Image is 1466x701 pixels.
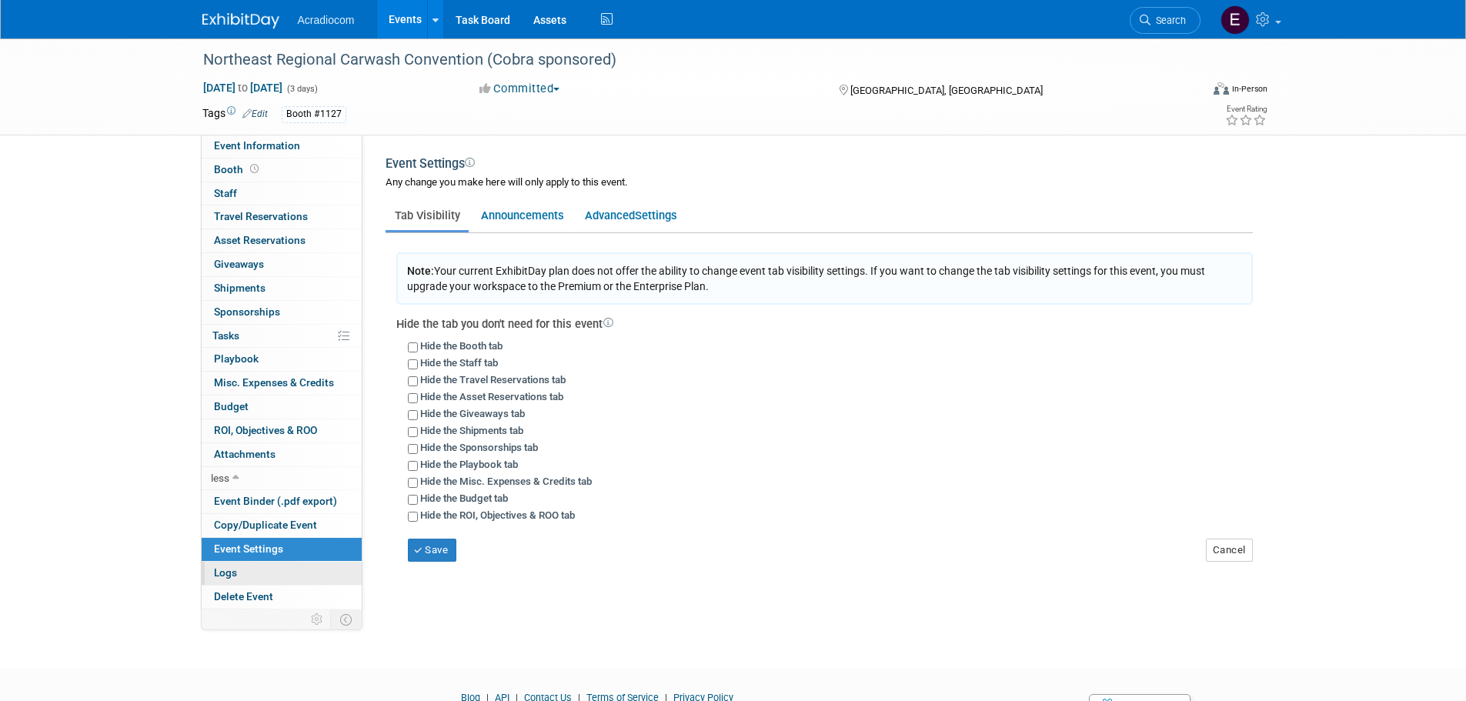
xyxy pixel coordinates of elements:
[214,519,317,531] span: Copy/Duplicate Event
[1130,7,1201,34] a: Search
[202,105,268,123] td: Tags
[202,13,279,28] img: ExhibitDay
[202,277,362,300] a: Shipments
[420,476,592,487] label: Hide the Misc. Expenses & Credits tab
[472,201,573,230] a: Announcements
[396,316,1253,332] div: Hide the tab you don't need for this event
[214,400,249,412] span: Budget
[214,448,276,460] span: Attachments
[407,265,434,277] span: Note:
[420,408,525,419] label: Hide the Giveaways tab
[202,135,362,158] a: Event Information
[420,459,518,470] label: Hide the Playbook tab
[298,14,355,26] span: Acradiocom
[214,566,237,579] span: Logs
[282,106,346,122] div: Booth #1127
[1206,539,1253,562] button: Cancel
[1214,82,1229,95] img: Format-Inperson.png
[420,492,508,504] label: Hide the Budget tab
[330,609,362,629] td: Toggle Event Tabs
[242,108,268,119] a: Edit
[420,357,498,369] label: Hide the Staff tab
[1110,80,1268,103] div: Event Format
[247,163,262,175] span: Booth not reserved yet
[576,201,686,230] a: AdvancedSettings
[202,396,362,419] a: Budget
[212,329,239,342] span: Tasks
[286,84,318,94] span: (3 days)
[202,301,362,324] a: Sponsorships
[386,201,469,230] a: Tab Visibility
[214,187,237,199] span: Staff
[407,265,1205,292] span: Your current ExhibitDay plan does not offer the ability to change event tab visibility settings. ...
[214,210,308,222] span: Travel Reservations
[202,229,362,252] a: Asset Reservations
[1150,15,1186,26] span: Search
[202,419,362,442] a: ROI, Objectives & ROO
[211,472,229,484] span: less
[202,490,362,513] a: Event Binder (.pdf export)
[214,495,337,507] span: Event Binder (.pdf export)
[420,425,523,436] label: Hide the Shipments tab
[214,234,306,246] span: Asset Reservations
[202,514,362,537] a: Copy/Duplicate Event
[214,305,280,318] span: Sponsorships
[202,182,362,205] a: Staff
[214,376,334,389] span: Misc. Expenses & Credits
[214,139,300,152] span: Event Information
[304,609,331,629] td: Personalize Event Tab Strip
[202,325,362,348] a: Tasks
[1225,105,1267,113] div: Event Rating
[420,391,563,402] label: Hide the Asset Reservations tab
[214,542,283,555] span: Event Settings
[202,159,362,182] a: Booth
[202,443,362,466] a: Attachments
[198,46,1177,74] div: Northeast Regional Carwash Convention (Cobra sponsored)
[202,467,362,490] a: less
[474,81,566,97] button: Committed
[214,352,259,365] span: Playbook
[214,424,317,436] span: ROI, Objectives & ROO
[214,258,264,270] span: Giveaways
[635,209,677,222] span: Settings
[202,81,283,95] span: [DATE] [DATE]
[1231,83,1267,95] div: In-Person
[202,538,362,561] a: Event Settings
[408,539,457,562] button: Save
[386,155,1253,175] div: Event Settings
[214,282,265,294] span: Shipments
[214,163,262,175] span: Booth
[420,509,575,521] label: Hide the ROI, Objectives & ROO tab
[202,348,362,371] a: Playbook
[1221,5,1250,35] img: Elizabeth Martinez
[420,442,538,453] label: Hide the Sponsorships tab
[202,586,362,609] a: Delete Event
[850,85,1043,96] span: [GEOGRAPHIC_DATA], [GEOGRAPHIC_DATA]
[420,374,566,386] label: Hide the Travel Reservations tab
[386,175,1253,205] div: Any change you make here will only apply to this event.
[235,82,250,94] span: to
[420,340,503,352] label: Hide the Booth tab
[202,562,362,585] a: Logs
[214,590,273,603] span: Delete Event
[202,205,362,229] a: Travel Reservations
[202,253,362,276] a: Giveaways
[202,372,362,395] a: Misc. Expenses & Credits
